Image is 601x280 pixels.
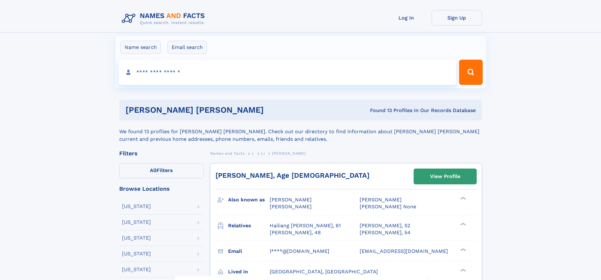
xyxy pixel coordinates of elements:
[252,151,254,156] span: L
[261,151,265,156] span: Li
[119,60,457,85] input: search input
[228,266,270,277] h3: Lived in
[121,41,161,54] label: Name search
[381,10,432,26] a: Log In
[360,248,448,254] span: [EMAIL_ADDRESS][DOMAIN_NAME]
[126,106,317,114] h1: [PERSON_NAME] [PERSON_NAME]
[432,10,482,26] a: Sign Up
[168,41,207,54] label: Email search
[119,186,204,192] div: Browse Locations
[360,204,416,210] span: [PERSON_NAME] None
[122,204,151,209] div: [US_STATE]
[252,149,254,157] a: L
[215,171,369,179] a: [PERSON_NAME], Age [DEMOGRAPHIC_DATA]
[459,222,466,226] div: ❯
[122,267,151,272] div: [US_STATE]
[459,268,466,272] div: ❯
[119,151,204,156] div: Filters
[360,222,410,229] a: [PERSON_NAME], 52
[228,220,270,231] h3: Relatives
[119,120,482,143] div: We found 13 profiles for [PERSON_NAME] [PERSON_NAME]. Check out our directory to find information...
[150,167,156,173] span: All
[210,149,245,157] a: Names and Facts
[360,229,410,236] a: [PERSON_NAME], 54
[430,169,460,184] div: View Profile
[270,229,321,236] a: [PERSON_NAME], 48
[270,204,312,210] span: [PERSON_NAME]
[119,163,204,178] label: Filters
[317,107,476,114] div: Found 13 Profiles In Our Records Database
[122,235,151,241] div: [US_STATE]
[270,269,378,275] span: [GEOGRAPHIC_DATA], [GEOGRAPHIC_DATA]
[459,196,466,200] div: ❯
[228,246,270,257] h3: Email
[414,169,476,184] a: View Profile
[122,220,151,225] div: [US_STATE]
[270,222,341,229] a: Hailiang [PERSON_NAME], 61
[270,197,312,203] span: [PERSON_NAME]
[459,247,466,252] div: ❯
[261,149,265,157] a: Li
[272,151,306,156] span: [PERSON_NAME]
[360,197,402,203] span: [PERSON_NAME]
[119,10,210,27] img: Logo Names and Facts
[122,251,151,256] div: [US_STATE]
[459,60,482,85] button: Search Button
[228,194,270,205] h3: Also known as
